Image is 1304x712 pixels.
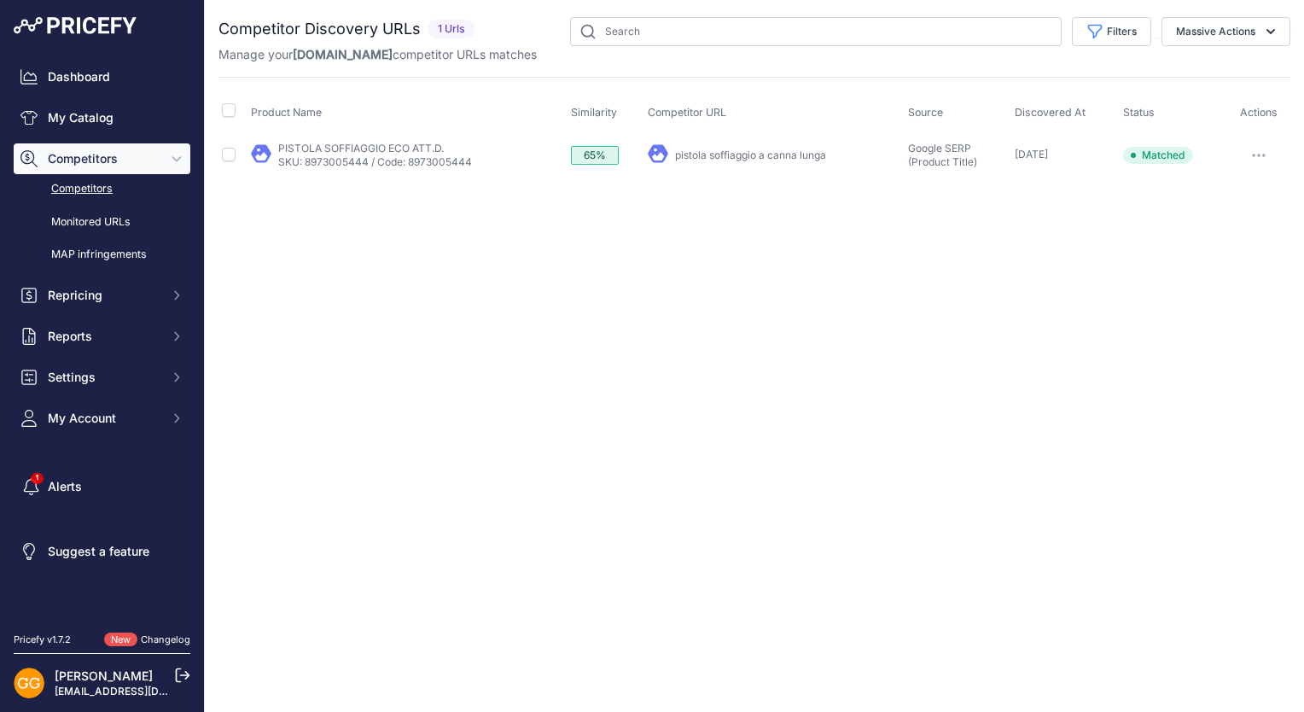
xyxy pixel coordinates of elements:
a: My Catalog [14,102,190,133]
span: Repricing [48,287,160,304]
span: 1 Urls [428,20,475,39]
span: New [104,633,137,647]
a: Dashboard [14,61,190,92]
div: 65% [571,146,619,165]
span: Actions [1240,106,1278,119]
span: [DOMAIN_NAME] [293,47,393,61]
a: Monitored URLs [14,207,190,237]
span: Competitors [48,150,160,167]
button: Repricing [14,280,190,311]
span: Product Name [251,106,322,119]
img: Pricefy Logo [14,17,137,34]
span: Settings [48,369,160,386]
span: Source [908,106,943,119]
span: Status [1123,106,1155,119]
span: [DATE] [1015,148,1048,160]
span: Matched [1123,147,1193,164]
span: Competitor URL [648,106,726,119]
a: SKU: 8973005444 / Code: 8973005444 [278,155,472,168]
button: Filters [1072,17,1151,46]
button: Settings [14,362,190,393]
span: Discovered At [1015,106,1086,119]
a: Alerts [14,471,190,502]
a: MAP infringements [14,240,190,270]
button: Reports [14,321,190,352]
p: Manage your competitor URLs matches [218,46,537,63]
nav: Sidebar [14,61,190,612]
a: Suggest a feature [14,536,190,567]
h2: Competitor Discovery URLs [218,17,421,41]
a: Changelog [141,633,190,645]
div: Pricefy v1.7.2 [14,633,71,647]
a: Competitors [14,174,190,204]
span: Similarity [571,106,617,119]
button: Competitors [14,143,190,174]
a: PISTOLA SOFFIAGGIO ECO ATT.D. [278,142,444,155]
a: [PERSON_NAME] [55,668,153,683]
span: My Account [48,410,160,427]
input: Search [570,17,1062,46]
span: Reports [48,328,160,345]
button: My Account [14,403,190,434]
button: Massive Actions [1161,17,1290,46]
span: Google SERP (Product Title) [908,142,977,168]
a: pistola soffiaggio a canna lunga [675,149,826,161]
a: [EMAIL_ADDRESS][DOMAIN_NAME] [55,685,233,697]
